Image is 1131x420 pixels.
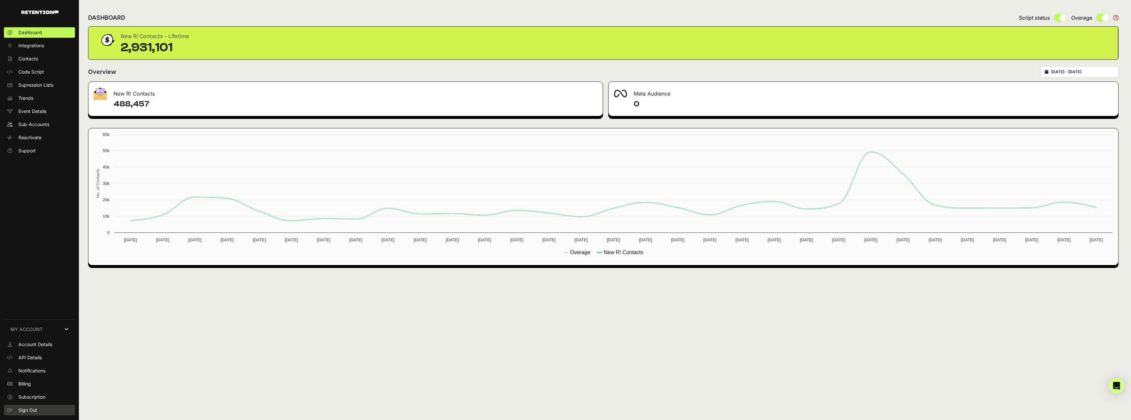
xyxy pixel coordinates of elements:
[18,108,46,115] span: Event Details
[542,237,556,242] text: [DATE]
[510,237,523,242] text: [DATE]
[4,40,75,51] a: Integrations
[639,237,652,242] text: [DATE]
[221,237,234,242] text: [DATE]
[671,237,684,242] text: [DATE]
[478,237,491,242] text: [DATE]
[18,147,36,154] span: Support
[253,237,266,242] text: [DATE]
[4,119,75,130] a: Sub-Accounts
[609,82,1118,101] div: Meta Audience
[1019,14,1050,22] span: Script status
[94,87,107,100] img: fa-envelope-19ae18322b30453b285274b1b8af3d052b27d846a4fbe8435d1a52b978f639a2.png
[18,55,38,62] span: Contacts
[121,41,189,54] div: 2,931,101
[604,250,643,255] text: New R! Contacts
[11,326,43,333] span: MY ACCOUNT
[1057,237,1071,242] text: [DATE]
[21,11,59,14] img: Retention.com
[18,134,41,141] span: Reactivate
[18,354,42,361] span: API Details
[18,29,42,36] span: Dashboard
[285,237,298,242] text: [DATE]
[446,237,459,242] text: [DATE]
[107,230,109,235] text: 0
[103,181,109,186] text: 30k
[832,237,845,242] text: [DATE]
[103,197,109,202] text: 20k
[18,381,31,387] span: Billing
[188,237,202,242] text: [DATE]
[103,148,109,153] text: 50k
[4,365,75,376] a: Notifications
[381,237,395,242] text: [DATE]
[800,237,813,242] text: [DATE]
[349,237,362,242] text: [DATE]
[4,54,75,64] a: Contacts
[4,27,75,38] a: Dashboard
[4,132,75,143] a: Reactivate
[4,93,75,103] a: Trends
[99,32,115,48] img: dollar-coin-05c43ed7efb7bc0c12610022525b4bbbb207c7efeef5aecc26f025e68dcafac9.png
[113,99,597,109] h4: 488,457
[18,341,52,348] span: Account Details
[4,319,75,339] a: MY ACCOUNT
[18,367,45,374] span: Notifications
[1090,237,1103,242] text: [DATE]
[614,90,627,98] img: fa-meta-2f981b61bb99beabf952f7030308934f19ce035c18b003e963880cc3fabeebb7.png
[124,237,137,242] text: [DATE]
[4,106,75,117] a: Event Details
[574,237,588,242] text: [DATE]
[896,237,909,242] text: [DATE]
[4,67,75,77] a: Code Script
[4,145,75,156] a: Support
[88,67,116,77] h2: Overview
[864,237,878,242] text: [DATE]
[414,237,427,242] text: [DATE]
[156,237,169,242] text: [DATE]
[4,379,75,389] a: Billing
[18,82,53,88] span: Supression Lists
[4,405,75,415] a: Sign Out
[928,237,942,242] text: [DATE]
[1025,237,1038,242] text: [DATE]
[4,392,75,402] a: Subscription
[634,99,1113,109] h4: 0
[88,82,603,101] div: New R! Contacts
[103,214,109,219] text: 10k
[993,237,1006,242] text: [DATE]
[103,132,109,137] text: 60k
[18,394,45,400] span: Subscription
[570,250,590,255] text: Overage
[18,407,37,413] span: Sign Out
[121,32,189,41] div: New R! Contacts - Lifetime
[1071,14,1092,22] span: Overage
[317,237,330,242] text: [DATE]
[103,165,109,169] text: 40k
[4,80,75,90] a: Supression Lists
[88,13,125,22] h2: DASHBOARD
[95,169,100,198] text: No. of Contacts
[703,237,716,242] text: [DATE]
[18,95,33,101] span: Trends
[961,237,974,242] text: [DATE]
[1109,378,1124,394] div: Open Intercom Messenger
[18,121,49,128] span: Sub-Accounts
[607,237,620,242] text: [DATE]
[4,339,75,350] a: Account Details
[18,42,44,49] span: Integrations
[768,237,781,242] text: [DATE]
[18,69,44,75] span: Code Script
[735,237,749,242] text: [DATE]
[4,352,75,363] a: API Details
